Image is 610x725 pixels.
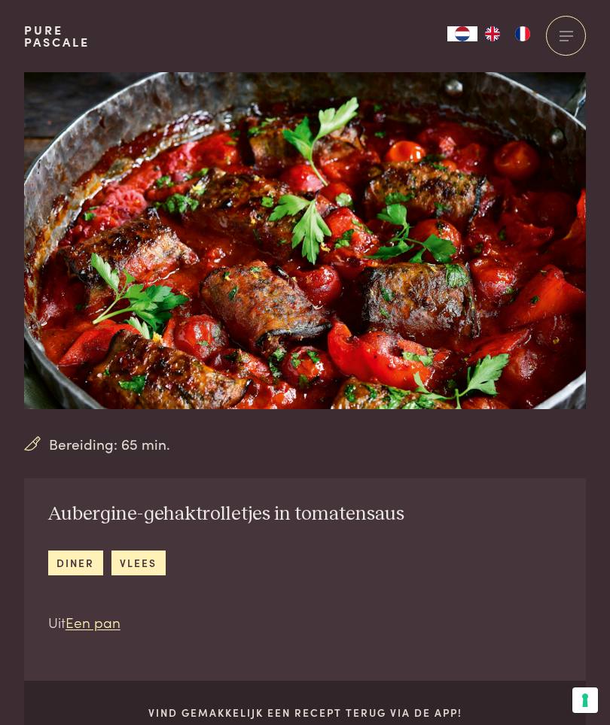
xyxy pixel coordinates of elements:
[572,687,598,713] button: Uw voorkeuren voor toestemming voor trackingtechnologieën
[447,26,477,41] div: Language
[48,502,404,526] h2: Aubergine-gehaktrolletjes in tomatensaus
[48,551,103,575] a: diner
[477,26,538,41] ul: Language list
[66,611,120,632] a: Een pan
[48,705,563,720] p: Vind gemakkelijk een recept terug via de app!
[447,26,477,41] a: NL
[508,26,538,41] a: FR
[447,26,538,41] aside: Language selected: Nederlands
[24,24,90,48] a: PurePascale
[49,433,170,455] span: Bereiding: 65 min.
[477,26,508,41] a: EN
[48,611,404,633] p: Uit
[24,72,586,409] img: Aubergine-gehaktrolletjes in tomatensaus
[111,551,166,575] a: vlees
